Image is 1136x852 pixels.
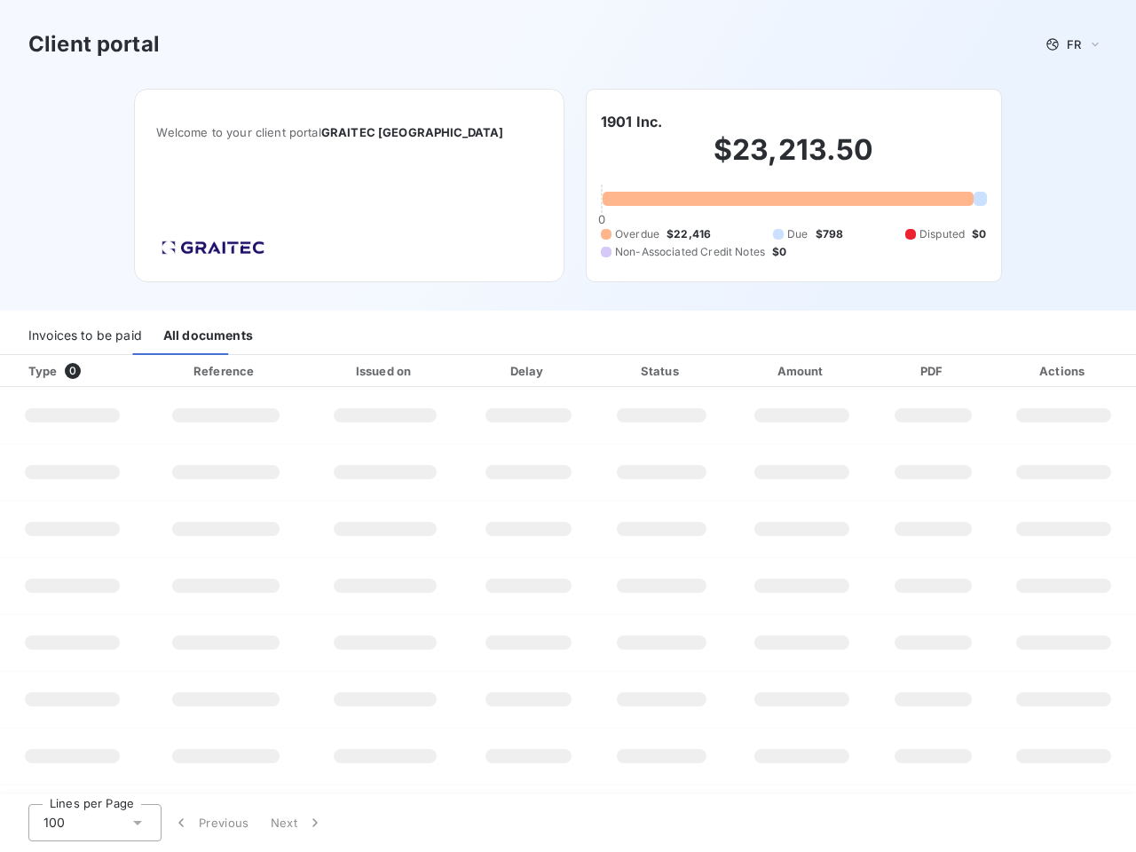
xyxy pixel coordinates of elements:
[615,226,659,242] span: Overdue
[598,212,605,226] span: 0
[18,362,140,380] div: Type
[733,362,872,380] div: Amount
[311,362,460,380] div: Issued on
[193,364,254,378] div: Reference
[163,318,253,355] div: All documents
[156,235,270,260] img: Company logo
[787,226,808,242] span: Due
[597,362,726,380] div: Status
[772,244,786,260] span: $0
[972,226,986,242] span: $0
[601,111,662,132] h6: 1901 Inc.
[156,125,542,139] span: Welcome to your client portal
[260,804,335,841] button: Next
[919,226,965,242] span: Disputed
[878,362,988,380] div: PDF
[995,362,1132,380] div: Actions
[28,318,142,355] div: Invoices to be paid
[162,804,260,841] button: Previous
[467,362,590,380] div: Delay
[43,814,65,832] span: 100
[28,28,160,60] h3: Client portal
[321,125,504,139] span: GRAITEC [GEOGRAPHIC_DATA]
[1067,37,1081,51] span: FR
[601,132,987,185] h2: $23,213.50
[65,363,81,379] span: 0
[615,244,765,260] span: Non-Associated Credit Notes
[816,226,844,242] span: $798
[667,226,711,242] span: $22,416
